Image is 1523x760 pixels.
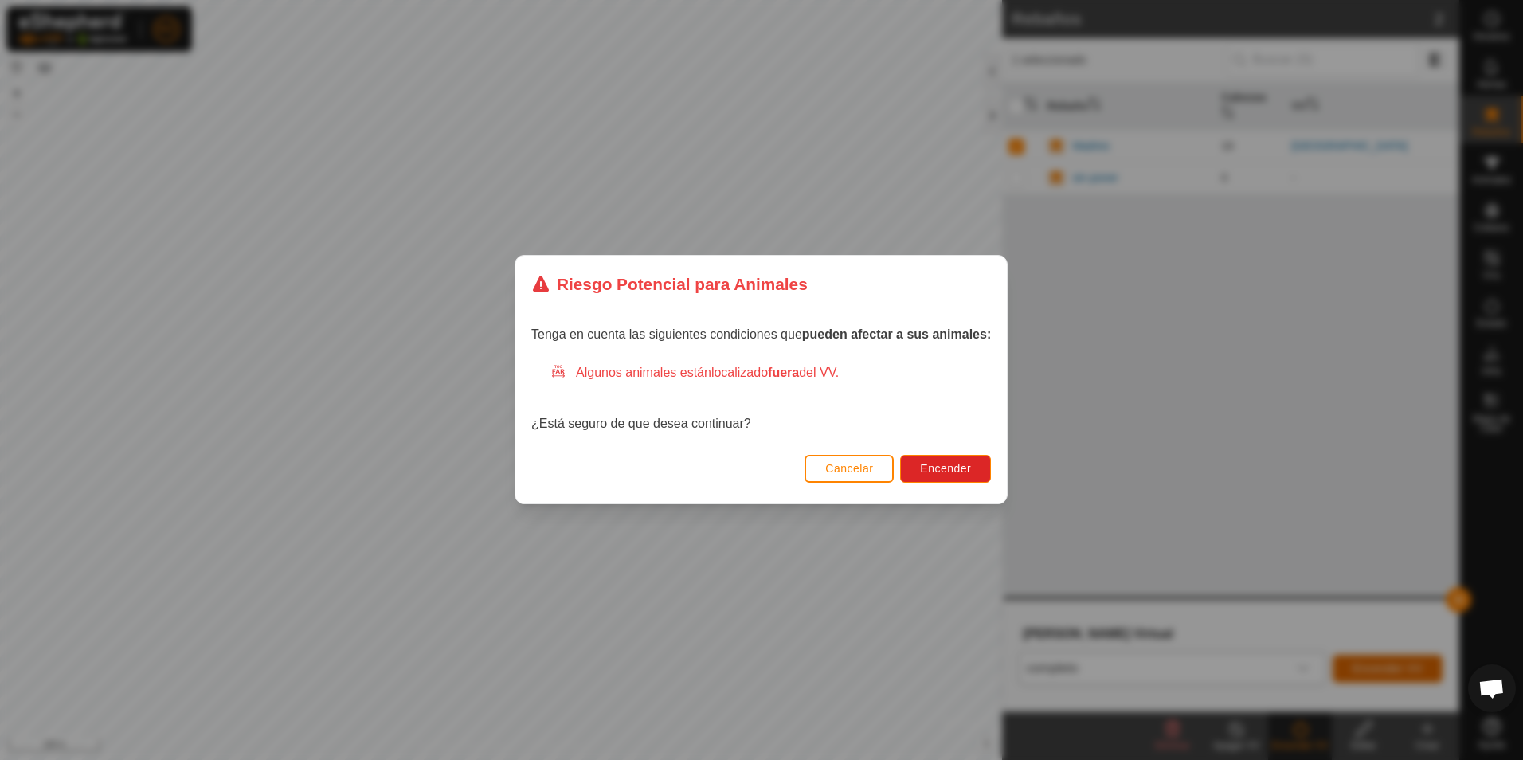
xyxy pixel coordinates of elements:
strong: fuera [768,366,799,380]
button: Cancelar [805,455,895,483]
button: Encender [901,455,992,483]
div: ¿Está seguro de que desea continuar? [531,364,991,434]
span: Tenga en cuenta las siguientes condiciones que [531,328,991,342]
div: Algunos animales están [550,364,991,383]
strong: pueden afectar a sus animales: [802,328,991,342]
span: Encender [921,463,972,476]
span: Cancelar [826,463,874,476]
span: localizado del VV. [711,366,839,380]
div: Chat abierto [1468,664,1516,712]
div: Riesgo Potencial para Animales [531,272,808,296]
